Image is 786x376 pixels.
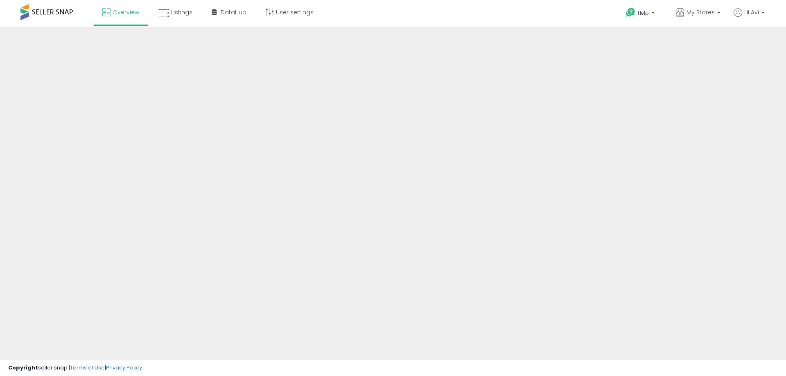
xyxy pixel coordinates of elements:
a: Terms of Use [70,364,105,371]
a: Hi Avi [734,8,765,27]
span: Hi Avi [744,8,759,16]
span: Help [638,9,649,16]
span: DataHub [221,8,246,16]
span: Listings [171,8,192,16]
span: Overview [113,8,139,16]
div: seller snap | | [8,364,142,372]
span: My Stores [687,8,715,16]
a: Privacy Policy [106,364,142,371]
i: Get Help [626,7,636,18]
strong: Copyright [8,364,38,371]
a: Help [619,1,663,27]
